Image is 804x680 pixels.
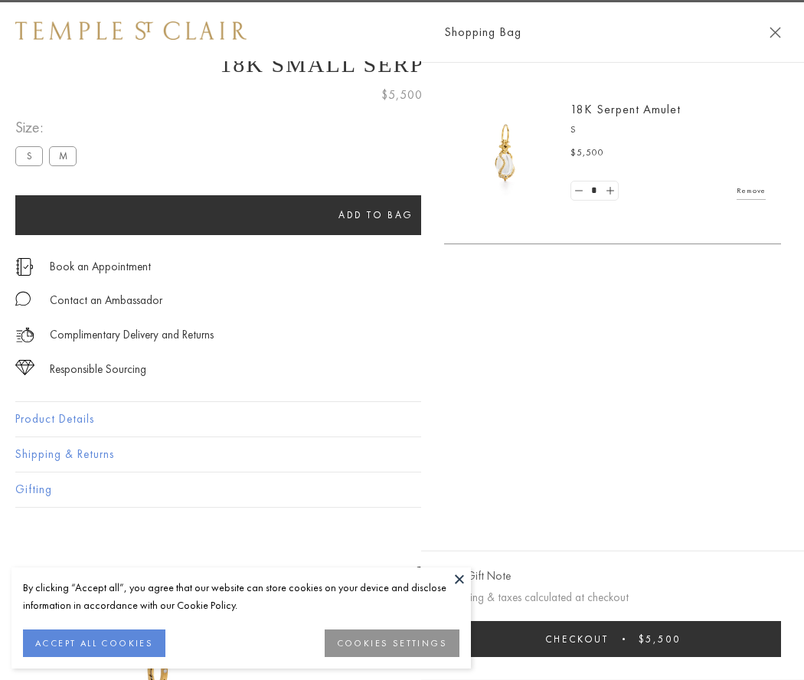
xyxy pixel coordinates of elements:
span: $5,500 [570,145,604,161]
a: 18K Serpent Amulet [570,101,681,117]
button: Close Shopping Bag [770,27,781,38]
img: icon_sourcing.svg [15,360,34,375]
span: Shopping Bag [444,22,521,42]
button: Product Details [15,402,789,436]
div: Contact an Ambassador [50,291,162,310]
a: Set quantity to 0 [571,181,587,201]
a: Book an Appointment [50,258,151,275]
span: Size: [15,115,83,140]
img: icon_delivery.svg [15,325,34,345]
p: S [570,123,766,138]
a: Remove [737,182,766,199]
button: Gifting [15,472,789,507]
span: $5,500 [381,85,423,105]
span: $5,500 [639,633,681,646]
button: Checkout $5,500 [444,621,781,657]
img: icon_appointment.svg [15,258,34,276]
img: Temple St. Clair [15,21,247,40]
p: Shipping & taxes calculated at checkout [444,588,781,607]
button: Add to bag [15,195,737,235]
h3: You May Also Like [38,562,766,587]
button: Shipping & Returns [15,437,789,472]
label: S [15,146,43,165]
img: P51836-E11SERPPV [459,107,551,199]
span: Add to bag [338,208,413,221]
a: Set quantity to 2 [602,181,617,201]
button: ACCEPT ALL COOKIES [23,629,165,657]
span: Checkout [545,633,609,646]
button: Add Gift Note [444,567,511,586]
div: Responsible Sourcing [50,360,146,379]
p: Complimentary Delivery and Returns [50,325,214,345]
img: MessageIcon-01_2.svg [15,291,31,306]
h1: 18K Small Serpent Amulet [15,51,789,77]
label: M [49,146,77,165]
button: COOKIES SETTINGS [325,629,459,657]
div: By clicking “Accept all”, you agree that our website can store cookies on your device and disclos... [23,579,459,614]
